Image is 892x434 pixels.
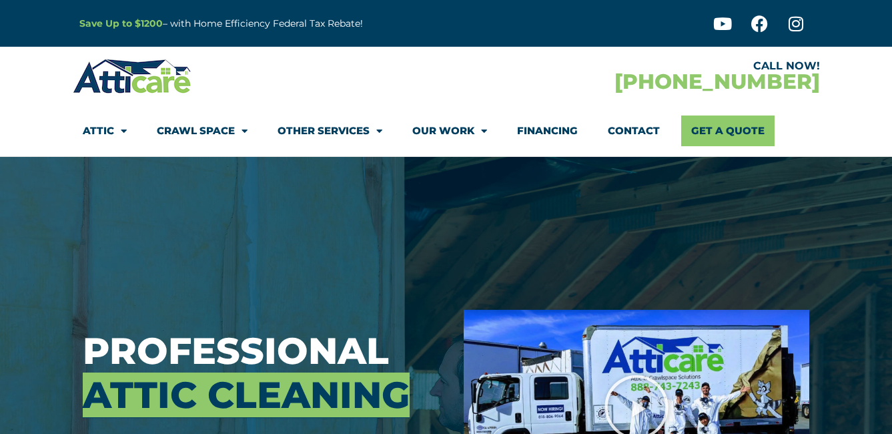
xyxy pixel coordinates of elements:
[517,116,578,146] a: Financing
[608,116,660,146] a: Contact
[412,116,487,146] a: Our Work
[79,17,163,29] a: Save Up to $1200
[83,116,127,146] a: Attic
[157,116,248,146] a: Crawl Space
[446,61,820,71] div: CALL NOW!
[79,16,512,31] p: – with Home Efficiency Federal Tax Rebate!
[681,116,775,146] a: Get A Quote
[83,373,410,417] span: Attic Cleaning
[83,116,810,146] nav: Menu
[278,116,382,146] a: Other Services
[83,329,444,417] h3: Professional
